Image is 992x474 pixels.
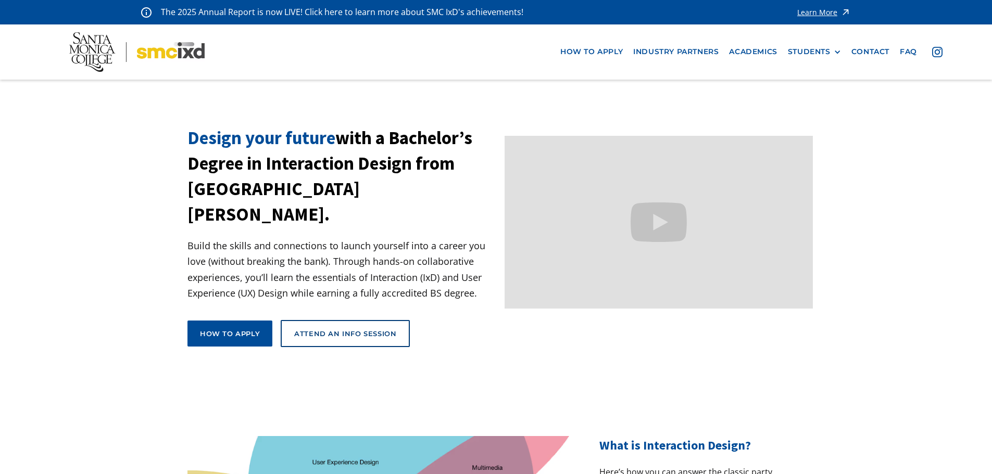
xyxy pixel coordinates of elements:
[797,9,837,16] div: Learn More
[628,42,724,61] a: industry partners
[797,5,851,19] a: Learn More
[599,436,805,455] h2: What is Interaction Design?
[932,47,943,57] img: icon - instagram
[69,32,205,72] img: Santa Monica College - SMC IxD logo
[187,321,272,347] a: How to apply
[788,47,831,56] div: STUDENTS
[555,42,628,61] a: how to apply
[840,5,851,19] img: icon - arrow - alert
[294,329,396,338] div: Attend an Info Session
[505,136,813,309] iframe: Design your future with a Bachelor's Degree in Interaction Design from Santa Monica College
[788,47,841,56] div: STUDENTS
[724,42,782,61] a: Academics
[161,5,524,19] p: The 2025 Annual Report is now LIVE! Click here to learn more about SMC IxD's achievements!
[187,125,496,227] h1: with a Bachelor’s Degree in Interaction Design from [GEOGRAPHIC_DATA][PERSON_NAME].
[895,42,922,61] a: faq
[200,329,260,338] div: How to apply
[187,238,496,301] p: Build the skills and connections to launch yourself into a career you love (without breaking the ...
[281,320,410,347] a: Attend an Info Session
[141,7,152,18] img: icon - information - alert
[846,42,895,61] a: contact
[187,126,335,149] span: Design your future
